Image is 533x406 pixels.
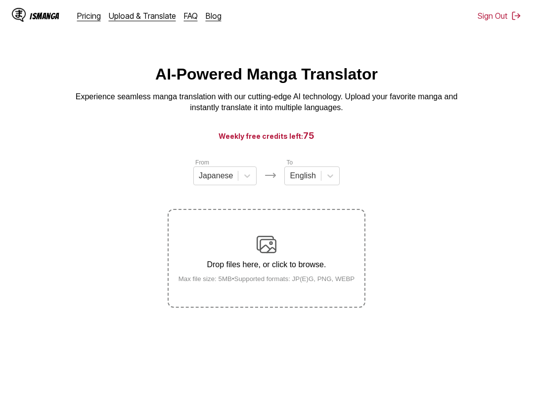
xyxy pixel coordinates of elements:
h3: Weekly free credits left: [24,129,509,142]
img: IsManga Logo [12,8,26,22]
a: Upload & Translate [109,11,176,21]
div: IsManga [30,11,59,21]
button: Sign Out [478,11,521,21]
a: FAQ [184,11,198,21]
a: Pricing [77,11,101,21]
span: 75 [303,130,314,141]
p: Drop files here, or click to browse. [171,260,363,269]
img: Languages icon [265,169,276,181]
small: Max file size: 5MB • Supported formats: JP(E)G, PNG, WEBP [171,275,363,283]
p: Experience seamless manga translation with our cutting-edge AI technology. Upload your favorite m... [69,91,464,114]
a: Blog [206,11,222,21]
label: From [195,159,209,166]
label: To [286,159,293,166]
a: IsManga LogoIsManga [12,8,77,24]
img: Sign out [511,11,521,21]
h1: AI-Powered Manga Translator [155,65,378,83]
